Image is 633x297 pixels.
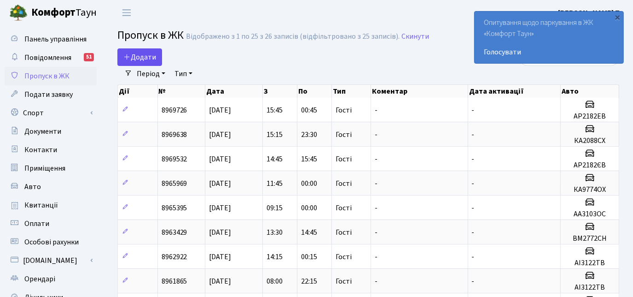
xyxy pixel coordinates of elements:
span: Повідомлення [24,53,71,63]
span: 8969532 [162,154,187,164]
h5: ВМ2772СН [564,234,615,243]
span: - [472,154,475,164]
h5: АІ3122ТВ [564,283,615,292]
img: logo.png [9,4,28,22]
th: Авто [561,85,619,98]
a: Додати [117,48,162,66]
span: [DATE] [209,105,231,115]
a: [DOMAIN_NAME] [5,251,97,270]
span: [DATE] [209,276,231,286]
span: 15:15 [267,130,283,140]
button: Переключити навігацію [115,5,138,20]
span: Додати [123,52,156,62]
a: Авто [5,178,97,196]
span: 00:00 [301,178,317,189]
span: - [375,130,377,140]
span: Пропуск в ЖК [117,27,184,43]
a: Документи [5,122,97,141]
span: - [472,227,475,238]
a: Скинути [401,32,429,41]
span: - [375,178,377,189]
a: Голосувати [484,47,614,58]
span: - [375,105,377,115]
h5: АР2182ЄВ [564,161,615,170]
span: 14:45 [301,227,317,238]
span: - [472,105,475,115]
a: [PERSON_NAME] П. [558,7,622,18]
a: Подати заявку [5,85,97,104]
span: 8965969 [162,178,187,189]
span: - [472,252,475,262]
span: 8969726 [162,105,187,115]
span: Приміщення [24,163,65,173]
span: Гості [336,131,352,138]
span: Орендарі [24,274,55,284]
span: Гості [336,204,352,212]
span: 14:45 [267,154,283,164]
span: 00:15 [301,252,317,262]
span: - [472,203,475,213]
span: - [375,276,377,286]
span: [DATE] [209,154,231,164]
span: 8961865 [162,276,187,286]
span: [DATE] [209,178,231,189]
span: 00:45 [301,105,317,115]
span: Гості [336,180,352,187]
span: [DATE] [209,227,231,238]
th: Коментар [371,85,468,98]
span: - [375,252,377,262]
span: 8962922 [162,252,187,262]
b: [PERSON_NAME] П. [558,8,622,18]
a: Орендарі [5,270,97,288]
th: № [158,85,205,98]
span: [DATE] [209,130,231,140]
span: - [472,178,475,189]
span: Особові рахунки [24,237,79,247]
a: Панель управління [5,30,97,48]
th: Тип [332,85,371,98]
th: Дата активації [468,85,561,98]
a: Спорт [5,104,97,122]
span: 13:30 [267,227,283,238]
span: - [472,130,475,140]
h5: АА3103ОС [564,210,615,219]
span: 00:00 [301,203,317,213]
h5: КА9774ОХ [564,185,615,194]
span: 15:45 [301,154,317,164]
b: Комфорт [31,5,75,20]
span: Гості [336,229,352,236]
th: По [297,85,332,98]
th: Дії [118,85,158,98]
a: Оплати [5,214,97,233]
span: 23:30 [301,130,317,140]
h5: АІ3122ТВ [564,259,615,267]
div: 51 [84,53,94,61]
span: - [375,154,377,164]
a: Період [133,66,169,82]
a: Контакти [5,141,97,159]
span: Панель управління [24,34,87,44]
span: Оплати [24,219,49,229]
span: 08:00 [267,276,283,286]
a: Квитанції [5,196,97,214]
a: Особові рахунки [5,233,97,251]
span: Подати заявку [24,89,73,100]
h5: АР2182ЕВ [564,112,615,121]
div: Відображено з 1 по 25 з 26 записів (відфільтровано з 25 записів). [186,32,400,41]
span: - [375,203,377,213]
a: Повідомлення51 [5,48,97,67]
a: Пропуск в ЖК [5,67,97,85]
h5: КА2088СХ [564,137,615,145]
span: 09:15 [267,203,283,213]
span: Контакти [24,145,57,155]
span: [DATE] [209,252,231,262]
a: Тип [171,66,196,82]
span: Авто [24,182,41,192]
span: Таун [31,5,97,21]
span: Квитанції [24,200,58,210]
span: Гості [336,253,352,261]
span: [DATE] [209,203,231,213]
span: Пропуск в ЖК [24,71,70,81]
span: - [375,227,377,238]
div: Опитування щодо паркування в ЖК «Комфорт Таун» [475,12,623,63]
